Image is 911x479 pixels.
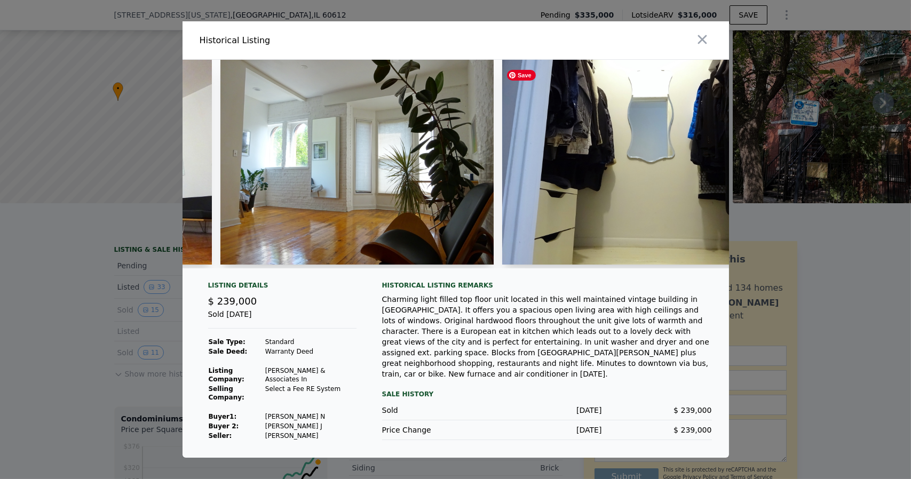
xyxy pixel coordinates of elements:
span: $ 239,000 [674,406,711,414]
td: [PERSON_NAME] & Associates In [265,366,357,384]
div: Charming light filled top floor unit located in this well maintained vintage building in [GEOGRAP... [382,294,712,379]
div: Price Change [382,425,492,435]
div: Sale History [382,388,712,401]
img: Property Img [502,60,775,265]
span: $ 239,000 [674,426,711,434]
strong: Listing Company: [209,367,244,383]
div: Listing Details [208,281,357,294]
span: Save [507,70,536,81]
td: [PERSON_NAME] N [265,412,357,421]
td: Select a Fee RE System [265,384,357,402]
img: Property Img [220,60,494,265]
td: [PERSON_NAME] J [265,421,357,431]
td: [PERSON_NAME] [265,431,357,441]
div: Historical Listing [200,34,451,47]
td: Warranty Deed [265,347,357,356]
div: [DATE] [492,405,602,416]
td: Standard [265,337,357,347]
strong: Buyer 2: [209,422,239,430]
strong: Sale Type: [209,338,245,346]
strong: Seller : [209,432,232,440]
strong: Sale Deed: [209,348,248,355]
strong: Buyer 1 : [209,413,237,420]
div: Sold [DATE] [208,309,357,329]
strong: Selling Company: [209,385,244,401]
div: Historical Listing remarks [382,281,712,290]
span: $ 239,000 [208,296,257,307]
div: [DATE] [492,425,602,435]
div: Sold [382,405,492,416]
